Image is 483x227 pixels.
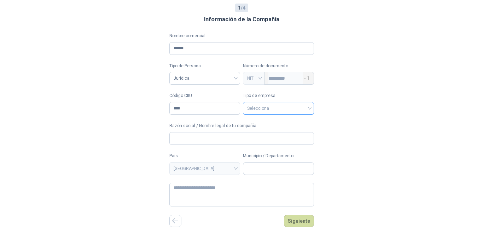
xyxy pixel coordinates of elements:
[284,215,314,227] button: Siguiente
[238,4,245,12] span: / 4
[247,73,260,84] span: NIT
[174,73,236,84] span: Jurídica
[204,15,279,24] h3: Información de la Compañía
[169,123,314,129] label: Razón social / Nombre legal de tu compañía
[238,5,241,11] b: 1
[243,153,314,159] label: Municipio / Departamento
[304,72,310,84] span: - 1
[243,63,314,69] p: Número de documento
[169,63,240,69] label: Tipo de Persona
[169,33,314,39] label: Nombre comercial
[243,92,314,99] label: Tipo de empresa
[174,163,236,174] span: COLOMBIA
[169,92,240,99] label: Código CIIU
[169,153,240,159] label: Pais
